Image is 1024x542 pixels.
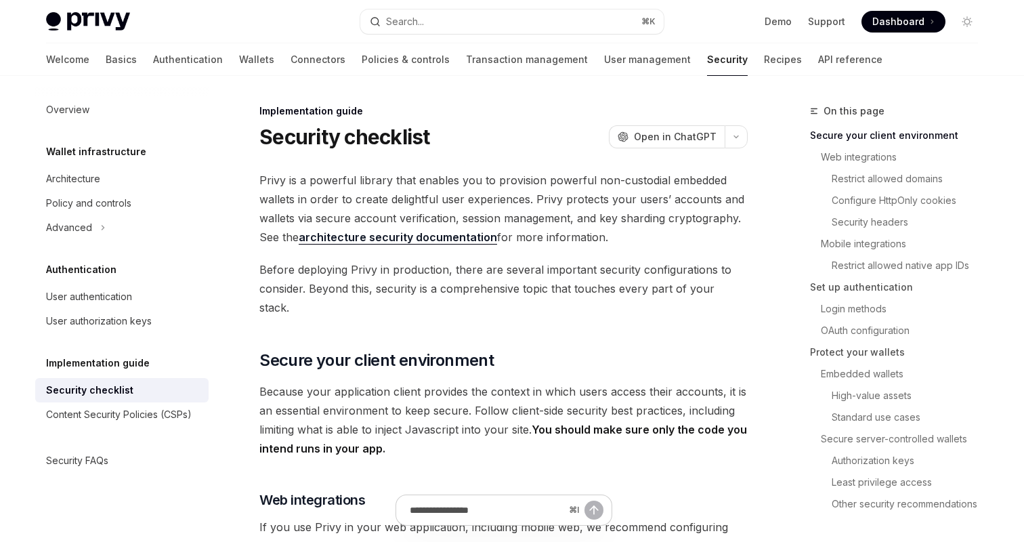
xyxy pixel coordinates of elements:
a: Policy and controls [35,191,209,215]
a: Web integrations [810,146,989,168]
a: Secure your client environment [810,125,989,146]
button: Toggle dark mode [956,11,978,33]
span: On this page [824,103,884,119]
button: Open in ChatGPT [609,125,725,148]
a: Other security recommendations [810,493,989,515]
span: ⌘ K [641,16,656,27]
img: light logo [46,12,130,31]
a: Dashboard [861,11,945,33]
button: Toggle Advanced section [35,215,209,240]
button: Open search [360,9,664,34]
input: Ask a question... [410,495,563,525]
div: User authorization keys [46,313,152,329]
div: Overview [46,102,89,118]
a: OAuth configuration [810,320,989,341]
h5: Authentication [46,262,116,278]
a: Policies & controls [362,43,450,76]
a: Standard use cases [810,406,989,428]
div: User authentication [46,289,132,305]
span: Secure your client environment [259,350,494,371]
a: Basics [106,43,137,76]
a: Architecture [35,167,209,191]
div: Security checklist [46,382,133,398]
a: Protect your wallets [810,341,989,363]
h1: Security checklist [259,125,430,149]
a: Set up authentication [810,276,989,298]
a: Mobile integrations [810,233,989,255]
button: Send message [584,501,603,520]
a: Recipes [764,43,802,76]
a: Connectors [291,43,345,76]
a: Wallets [239,43,274,76]
div: Implementation guide [259,104,748,118]
a: Overview [35,98,209,122]
a: Welcome [46,43,89,76]
a: Authorization keys [810,450,989,472]
a: Security FAQs [35,449,209,473]
a: Authentication [153,43,223,76]
a: Content Security Policies (CSPs) [35,402,209,427]
div: Architecture [46,171,100,187]
span: Because your application client provides the context in which users access their accounts, it is ... [259,382,748,458]
a: architecture security documentation [299,230,497,245]
div: Security FAQs [46,453,108,469]
a: Transaction management [466,43,588,76]
a: Security [707,43,748,76]
a: Security headers [810,211,989,233]
a: Security checklist [35,378,209,402]
a: High-value assets [810,385,989,406]
span: Before deploying Privy in production, there are several important security configurations to cons... [259,260,748,317]
a: Embedded wallets [810,363,989,385]
div: Content Security Policies (CSPs) [46,406,192,423]
h5: Implementation guide [46,355,150,371]
span: Web integrations [259,491,365,509]
h5: Wallet infrastructure [46,144,146,160]
a: Secure server-controlled wallets [810,428,989,450]
a: User authentication [35,285,209,309]
a: Restrict allowed domains [810,168,989,190]
a: User management [604,43,691,76]
a: Demo [765,15,792,28]
div: Search... [386,14,424,30]
span: Privy is a powerful library that enables you to provision powerful non-custodial embedded wallets... [259,171,748,247]
a: Configure HttpOnly cookies [810,190,989,211]
a: API reference [818,43,882,76]
a: Least privilege access [810,472,989,493]
a: Restrict allowed native app IDs [810,255,989,276]
a: Support [808,15,845,28]
a: Login methods [810,298,989,320]
span: Dashboard [872,15,924,28]
span: Open in ChatGPT [634,130,717,144]
div: Advanced [46,220,92,236]
div: Policy and controls [46,195,131,211]
a: User authorization keys [35,309,209,333]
